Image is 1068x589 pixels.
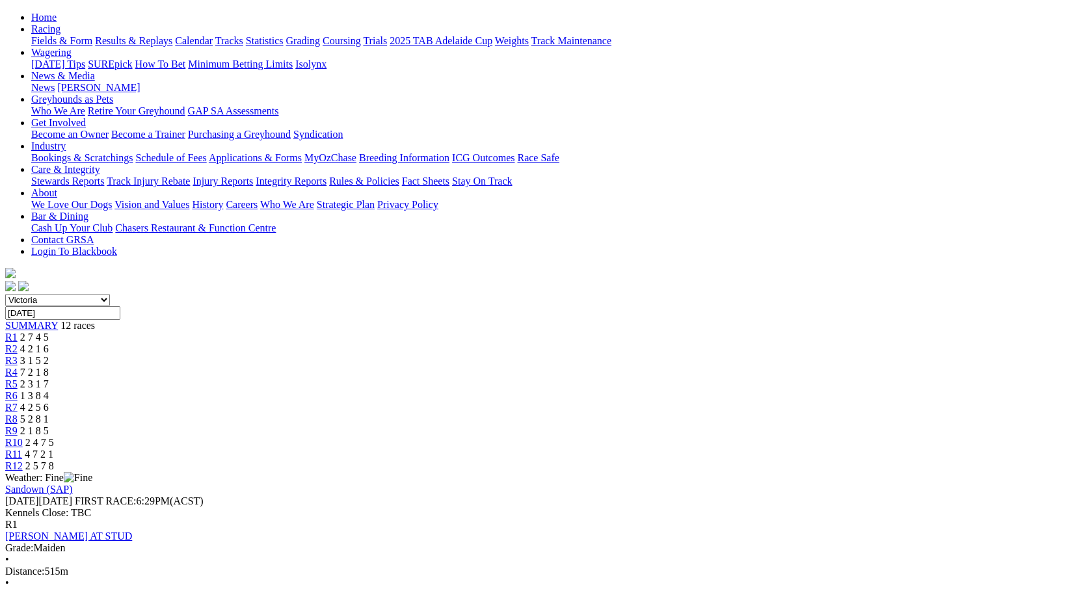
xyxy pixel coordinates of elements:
a: SUMMARY [5,320,58,331]
a: Bookings & Scratchings [31,152,133,163]
div: About [31,199,1063,211]
a: Become a Trainer [111,129,185,140]
a: Schedule of Fees [135,152,206,163]
div: Kennels Close: TBC [5,507,1063,519]
div: News & Media [31,82,1063,94]
a: News [31,82,55,93]
span: 6:29PM(ACST) [75,495,204,506]
a: Cash Up Your Club [31,222,113,233]
div: Maiden [5,542,1063,554]
a: Sandown (SAP) [5,484,73,495]
a: About [31,187,57,198]
a: [PERSON_NAME] [57,82,140,93]
a: Industry [31,140,66,151]
a: ICG Outcomes [452,152,514,163]
a: R5 [5,378,18,389]
div: Industry [31,152,1063,164]
a: Fields & Form [31,35,92,46]
a: [DATE] Tips [31,59,85,70]
a: Careers [226,199,258,210]
span: 4 7 2 1 [25,449,53,460]
img: twitter.svg [18,281,29,291]
a: Track Injury Rebate [107,176,190,187]
span: 3 1 5 2 [20,355,49,366]
a: Applications & Forms [209,152,302,163]
a: Care & Integrity [31,164,100,175]
a: R8 [5,413,18,425]
a: Weights [495,35,529,46]
a: Retire Your Greyhound [88,105,185,116]
a: Tracks [215,35,243,46]
a: We Love Our Dogs [31,199,112,210]
a: R7 [5,402,18,413]
div: Wagering [31,59,1063,70]
a: Who We Are [260,199,314,210]
div: 515m [5,566,1063,577]
a: Purchasing a Greyhound [188,129,291,140]
a: History [192,199,223,210]
a: Coursing [323,35,361,46]
a: Integrity Reports [256,176,327,187]
a: Vision and Values [114,199,189,210]
span: R4 [5,367,18,378]
span: 2 7 4 5 [20,332,49,343]
a: [PERSON_NAME] AT STUD [5,530,132,542]
span: FIRST RACE: [75,495,136,506]
a: SUREpick [88,59,132,70]
div: Care & Integrity [31,176,1063,187]
div: Bar & Dining [31,222,1063,234]
a: Get Involved [31,117,86,128]
span: Distance: [5,566,44,577]
span: R9 [5,425,18,436]
a: 2025 TAB Adelaide Cup [390,35,492,46]
a: R12 [5,460,23,471]
a: R11 [5,449,22,460]
a: Become an Owner [31,129,109,140]
span: Grade: [5,542,34,553]
a: Syndication [293,129,343,140]
a: Bar & Dining [31,211,88,222]
a: Trials [363,35,387,46]
a: Breeding Information [359,152,449,163]
span: 4 2 5 6 [20,402,49,413]
div: Get Involved [31,129,1063,140]
a: Grading [286,35,320,46]
img: logo-grsa-white.png [5,268,16,278]
div: Greyhounds as Pets [31,105,1063,117]
a: Strategic Plan [317,199,375,210]
a: Results & Replays [95,35,172,46]
a: Privacy Policy [377,199,438,210]
a: R3 [5,355,18,366]
a: Greyhounds as Pets [31,94,113,105]
span: R1 [5,519,18,530]
a: Stay On Track [452,176,512,187]
a: Minimum Betting Limits [188,59,293,70]
a: Calendar [175,35,213,46]
a: R10 [5,437,23,448]
span: 12 races [60,320,95,331]
span: [DATE] [5,495,72,506]
a: Fact Sheets [402,176,449,187]
a: Who We Are [31,105,85,116]
a: R1 [5,332,18,343]
span: • [5,554,9,565]
span: 2 4 7 5 [25,437,54,448]
span: 2 3 1 7 [20,378,49,389]
a: Wagering [31,47,72,58]
img: facebook.svg [5,281,16,291]
span: 2 1 8 5 [20,425,49,436]
a: R6 [5,390,18,401]
span: 4 2 1 6 [20,343,49,354]
a: R2 [5,343,18,354]
a: Racing [31,23,60,34]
